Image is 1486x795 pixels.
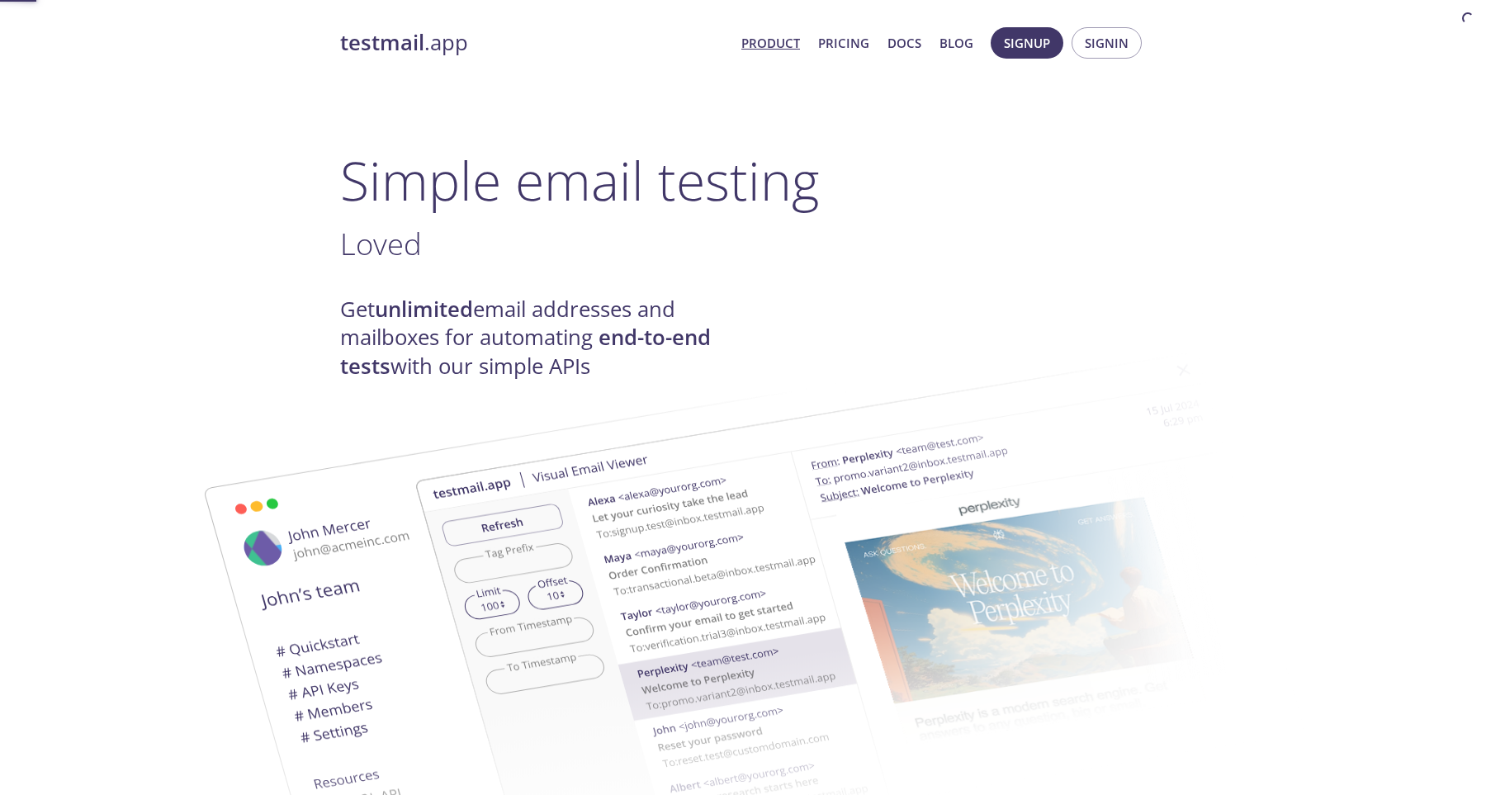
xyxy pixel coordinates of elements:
[741,32,800,54] a: Product
[340,296,743,381] h4: Get email addresses and mailboxes for automating with our simple APIs
[340,223,422,264] span: Loved
[340,323,711,380] strong: end-to-end tests
[340,29,728,57] a: testmail.app
[818,32,869,54] a: Pricing
[991,27,1063,59] button: Signup
[939,32,973,54] a: Blog
[887,32,921,54] a: Docs
[1072,27,1142,59] button: Signin
[375,295,473,324] strong: unlimited
[1085,32,1129,54] span: Signin
[340,28,424,57] strong: testmail
[1004,32,1050,54] span: Signup
[340,149,1146,212] h1: Simple email testing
